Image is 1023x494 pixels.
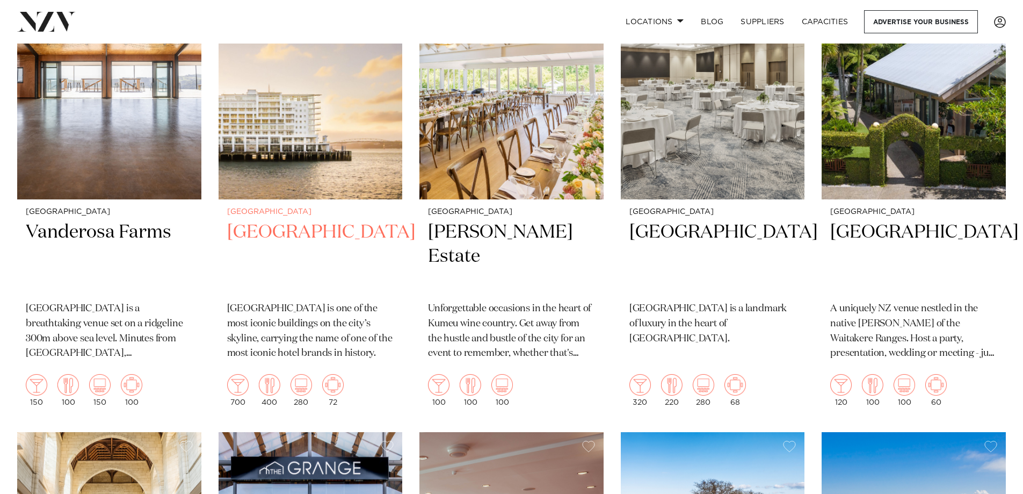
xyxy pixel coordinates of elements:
img: meeting.png [925,374,947,396]
p: [GEOGRAPHIC_DATA] is a breathtaking venue set on a ridgeline 300m above sea level. Minutes from [... [26,302,193,362]
img: theatre.png [89,374,111,396]
img: dining.png [57,374,79,396]
img: meeting.png [121,374,142,396]
div: 100 [894,374,915,406]
div: 60 [925,374,947,406]
div: 400 [259,374,280,406]
div: 100 [862,374,883,406]
div: 120 [830,374,852,406]
img: dining.png [661,374,683,396]
div: 100 [121,374,142,406]
a: Advertise your business [864,10,978,33]
small: [GEOGRAPHIC_DATA] [428,208,595,216]
img: cocktail.png [428,374,449,396]
div: 150 [89,374,111,406]
img: dining.png [259,374,280,396]
p: A uniquely NZ venue nestled in the native [PERSON_NAME] of the Waitakere Ranges. Host a party, pr... [830,302,997,362]
img: theatre.png [291,374,312,396]
div: 150 [26,374,47,406]
img: nzv-logo.png [17,12,76,31]
small: [GEOGRAPHIC_DATA] [26,208,193,216]
div: 100 [428,374,449,406]
div: 72 [322,374,344,406]
a: SUPPLIERS [732,10,793,33]
small: [GEOGRAPHIC_DATA] [629,208,796,216]
img: dining.png [862,374,883,396]
h2: [GEOGRAPHIC_DATA] [830,220,997,293]
a: Capacities [793,10,857,33]
div: 68 [724,374,746,406]
h2: [GEOGRAPHIC_DATA] [227,220,394,293]
small: [GEOGRAPHIC_DATA] [227,208,394,216]
div: 100 [460,374,481,406]
img: cocktail.png [830,374,852,396]
div: 220 [661,374,683,406]
img: theatre.png [894,374,915,396]
img: cocktail.png [629,374,651,396]
h2: [PERSON_NAME] Estate [428,220,595,293]
a: Locations [617,10,692,33]
div: 320 [629,374,651,406]
p: [GEOGRAPHIC_DATA] is a landmark of luxury in the heart of [GEOGRAPHIC_DATA]. [629,302,796,347]
img: dining.png [460,374,481,396]
div: 700 [227,374,249,406]
a: BLOG [692,10,732,33]
img: cocktail.png [227,374,249,396]
h2: [GEOGRAPHIC_DATA] [629,220,796,293]
img: theatre.png [491,374,513,396]
h2: Vanderosa Farms [26,220,193,293]
small: [GEOGRAPHIC_DATA] [830,208,997,216]
img: meeting.png [322,374,344,396]
div: 100 [491,374,513,406]
div: 100 [57,374,79,406]
div: 280 [693,374,714,406]
img: cocktail.png [26,374,47,396]
p: [GEOGRAPHIC_DATA] is one of the most iconic buildings on the city’s skyline, carrying the name of... [227,302,394,362]
div: 280 [291,374,312,406]
p: Unforgettable occasions in the heart of Kumeu wine country. Get away from the hustle and bustle o... [428,302,595,362]
img: meeting.png [724,374,746,396]
img: theatre.png [693,374,714,396]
